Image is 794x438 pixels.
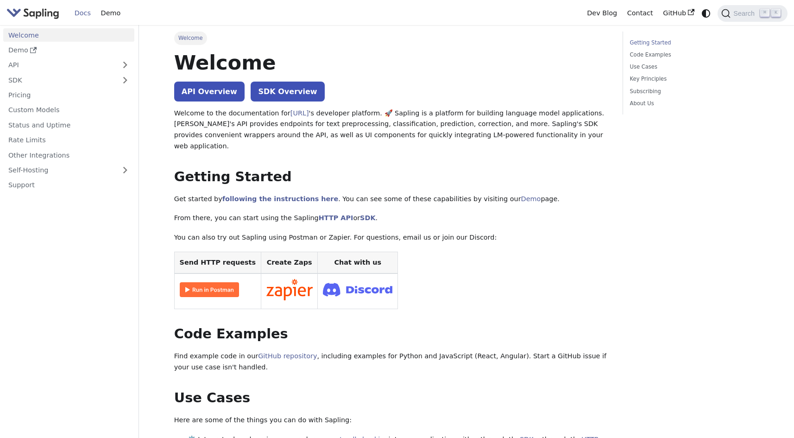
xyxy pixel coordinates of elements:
a: Other Integrations [3,148,134,162]
a: API Overview [174,82,245,102]
img: Run in Postman [180,282,239,297]
a: SDK [3,73,116,87]
th: Create Zaps [261,252,318,273]
a: Docs [69,6,96,20]
a: Welcome [3,28,134,42]
button: Expand sidebar category 'SDK' [116,73,134,87]
a: GitHub [658,6,699,20]
a: API [3,58,116,72]
a: SDK [360,214,375,222]
p: Here are some of the things you can do with Sapling: [174,415,610,426]
a: Rate Limits [3,133,134,147]
a: Subscribing [630,87,756,96]
th: Send HTTP requests [174,252,261,273]
a: Dev Blog [582,6,622,20]
h2: Getting Started [174,169,610,185]
h2: Use Cases [174,390,610,406]
button: Switch between dark and light mode (currently system mode) [699,6,713,20]
a: Getting Started [630,38,756,47]
a: [URL] [290,109,309,117]
a: Sapling.ai [6,6,63,20]
a: Support [3,178,134,192]
kbd: ⌘ [760,9,769,17]
h2: Code Examples [174,326,610,343]
a: Use Cases [630,63,756,71]
a: About Us [630,99,756,108]
a: HTTP API [319,214,353,222]
a: Demo [96,6,126,20]
h1: Welcome [174,50,610,75]
p: From there, you can start using the Sapling or . [174,213,610,224]
a: Custom Models [3,103,134,117]
button: Search (Command+K) [718,5,787,22]
span: Search [731,10,760,17]
a: SDK Overview [251,82,324,102]
p: You can also try out Sapling using Postman or Zapier. For questions, email us or join our Discord: [174,232,610,243]
a: GitHub repository [258,352,317,360]
th: Chat with us [318,252,398,273]
img: Join Discord [323,280,392,299]
a: following the instructions here [222,195,338,203]
p: Get started by . You can see some of these capabilities by visiting our page. [174,194,610,205]
p: Welcome to the documentation for 's developer platform. 🚀 Sapling is a platform for building lang... [174,108,610,152]
a: Code Examples [630,51,756,59]
a: Demo [3,44,134,57]
nav: Breadcrumbs [174,32,610,44]
img: Connect in Zapier [266,279,313,300]
a: Self-Hosting [3,164,134,177]
a: Demo [521,195,541,203]
a: Key Principles [630,75,756,83]
kbd: K [771,9,781,17]
p: Find example code in our , including examples for Python and JavaScript (React, Angular). Start a... [174,351,610,373]
a: Contact [622,6,658,20]
button: Expand sidebar category 'API' [116,58,134,72]
img: Sapling.ai [6,6,59,20]
span: Welcome [174,32,207,44]
a: Pricing [3,89,134,102]
a: Status and Uptime [3,118,134,132]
